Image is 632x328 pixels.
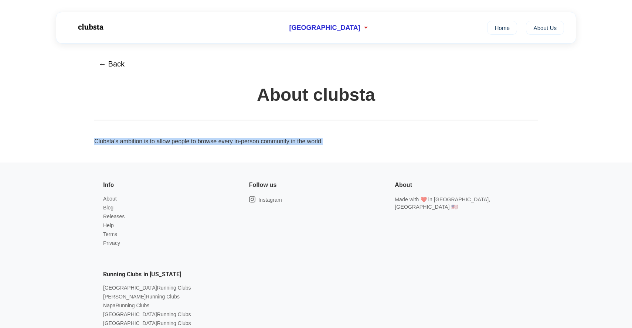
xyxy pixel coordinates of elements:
[395,196,529,211] p: Made with ❤️ in [GEOGRAPHIC_DATA], [GEOGRAPHIC_DATA] 🇺🇸
[103,311,191,317] a: [GEOGRAPHIC_DATA]Running Clubs
[249,196,282,204] a: Instagram
[395,180,412,190] h6: About
[103,294,180,300] a: [PERSON_NAME]Running Clubs
[68,18,112,36] img: Logo
[103,320,191,326] a: [GEOGRAPHIC_DATA]Running Clubs
[526,21,564,35] a: About Us
[289,24,360,32] span: [GEOGRAPHIC_DATA]
[103,285,191,291] a: [GEOGRAPHIC_DATA]Running Clubs
[103,303,149,308] a: NapaRunning Clubs
[258,196,282,204] p: Instagram
[103,180,114,190] h6: Info
[103,270,181,279] h6: Running Clubs in [US_STATE]
[103,231,117,237] a: Terms
[103,213,125,219] a: Releases
[487,21,517,35] a: Home
[103,240,120,246] a: Privacy
[94,55,129,73] button: ← Back
[103,196,117,202] a: About
[94,138,538,145] p: Clubsta's ambition is to allow people to browse every in-person community in the world.
[103,222,114,228] a: Help
[103,205,113,211] a: Blog
[94,85,538,105] h1: About clubsta
[249,180,277,190] h6: Follow us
